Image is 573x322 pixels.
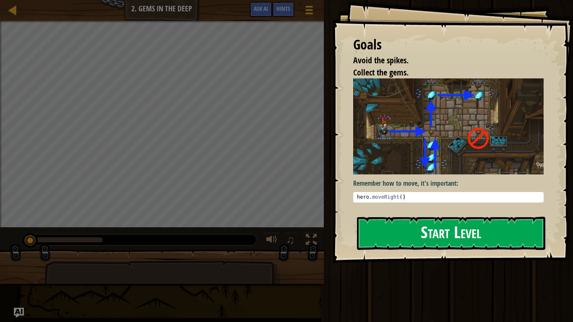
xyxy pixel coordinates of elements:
[299,2,320,21] button: Show game menu
[286,234,294,246] span: ♫
[263,232,280,249] button: Adjust volume
[284,232,299,249] button: ♫
[357,217,545,250] button: Start Level
[343,55,542,67] li: Avoid the spikes.
[353,35,544,55] div: G oals
[250,2,272,17] button: Ask AI
[353,78,544,174] img: Gems in the deep
[343,67,542,79] li: Collect the gems.
[14,308,24,318] button: Ask AI
[303,232,320,249] button: Toggle fullscreen
[254,5,268,13] span: Ask AI
[353,67,409,78] span: Collect the gems.
[353,55,409,66] span: Avoid the spikes.
[276,5,290,13] span: Hints
[353,179,544,188] p: Remember how to move, it's important:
